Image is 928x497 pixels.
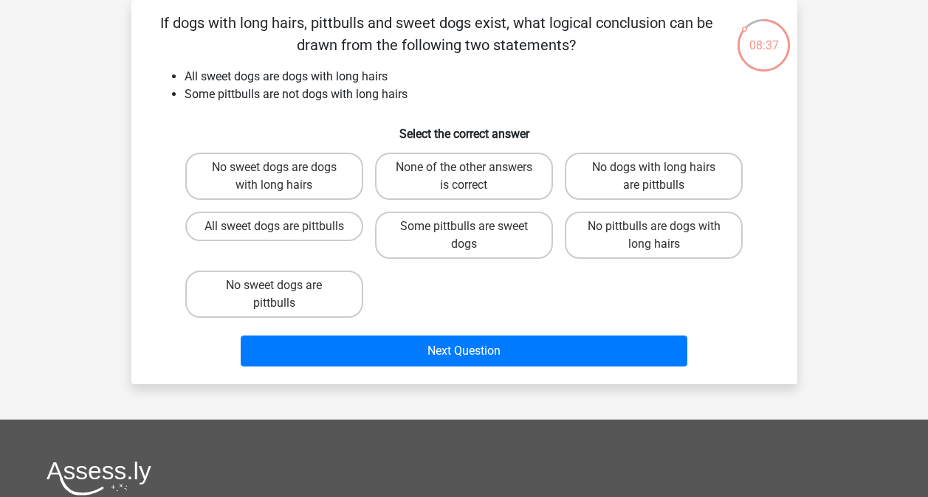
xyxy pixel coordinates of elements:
[185,86,774,103] li: Some pittbulls are not dogs with long hairs
[375,153,553,200] label: None of the other answers is correct
[375,212,553,259] label: Some pittbulls are sweet dogs
[736,18,791,55] div: 08:37
[185,212,363,241] label: All sweet dogs are pittbulls
[185,68,774,86] li: All sweet dogs are dogs with long hairs
[155,115,774,141] h6: Select the correct answer
[185,153,363,200] label: No sweet dogs are dogs with long hairs
[155,12,718,56] p: If dogs with long hairs, pittbulls and sweet dogs exist, what logical conclusion can be drawn fro...
[565,212,743,259] label: No pittbulls are dogs with long hairs
[241,336,687,366] button: Next Question
[47,461,151,496] img: Assessly logo
[185,271,363,318] label: No sweet dogs are pittbulls
[565,153,743,200] label: No dogs with long hairs are pittbulls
